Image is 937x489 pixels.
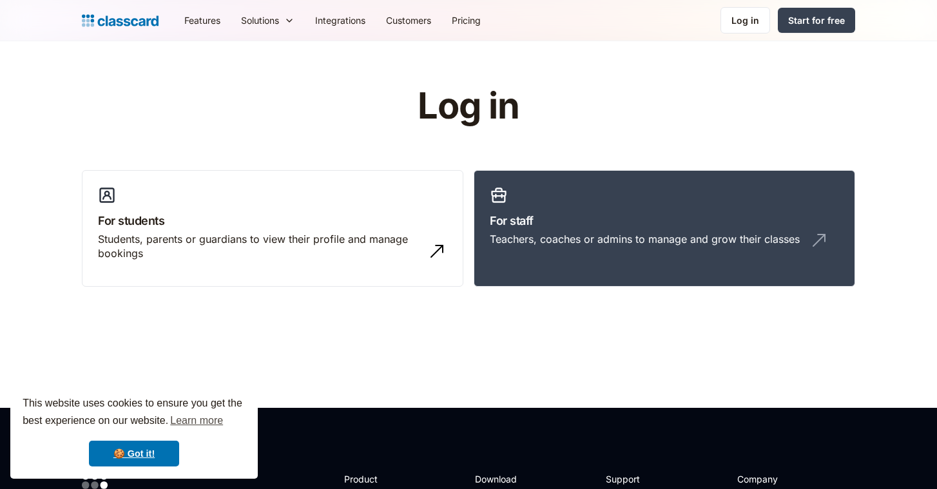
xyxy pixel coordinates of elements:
a: Logo [82,12,159,30]
a: For staffTeachers, coaches or admins to manage and grow their classes [474,170,855,287]
a: Integrations [305,6,376,35]
a: Customers [376,6,441,35]
h2: Support [606,472,658,486]
div: cookieconsent [10,383,258,479]
div: Teachers, coaches or admins to manage and grow their classes [490,232,800,246]
a: Start for free [778,8,855,33]
div: Start for free [788,14,845,27]
a: For studentsStudents, parents or guardians to view their profile and manage bookings [82,170,463,287]
a: Features [174,6,231,35]
a: Pricing [441,6,491,35]
div: Log in [731,14,759,27]
h3: For students [98,212,447,229]
h2: Company [737,472,823,486]
h1: Log in [264,86,673,126]
a: Log in [720,7,770,34]
div: Students, parents or guardians to view their profile and manage bookings [98,232,421,261]
h3: For staff [490,212,839,229]
a: learn more about cookies [168,411,225,430]
span: This website uses cookies to ensure you get the best experience on our website. [23,396,246,430]
div: Solutions [241,14,279,27]
a: dismiss cookie message [89,441,179,466]
div: Solutions [231,6,305,35]
h2: Download [475,472,528,486]
h2: Product [344,472,413,486]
